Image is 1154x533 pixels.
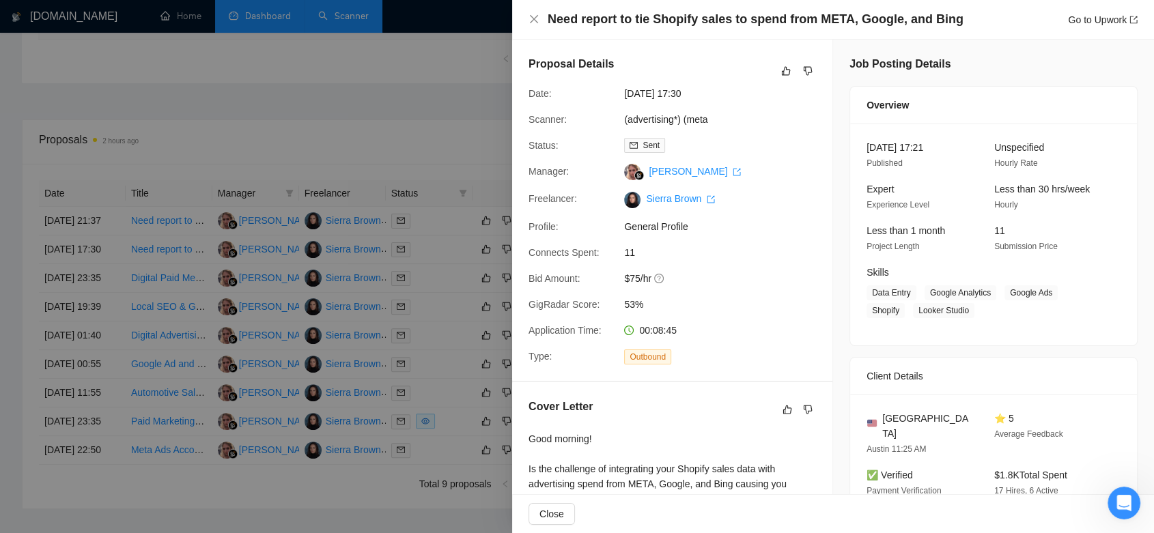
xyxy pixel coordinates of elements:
[867,225,945,236] span: Less than 1 month
[529,247,600,258] span: Connects Spent:
[529,503,575,525] button: Close
[643,141,660,150] span: Sent
[529,221,559,232] span: Profile:
[849,56,951,72] h5: Job Posting Details
[624,326,634,335] span: clock-circle
[994,184,1090,195] span: Less than 30 hrs/week
[1129,16,1138,24] span: export
[800,63,816,79] button: dislike
[529,351,552,362] span: Type:
[783,404,792,415] span: like
[630,141,638,149] span: mail
[867,267,889,278] span: Skills
[639,325,677,336] span: 00:08:45
[707,195,715,203] span: export
[867,98,909,113] span: Overview
[867,158,903,168] span: Published
[994,142,1044,153] span: Unspecified
[994,200,1018,210] span: Hourly
[733,168,741,176] span: export
[867,184,894,195] span: Expert
[867,142,923,153] span: [DATE] 17:21
[634,171,644,180] img: gigradar-bm.png
[646,193,715,204] a: Sierra Brown export
[925,285,996,300] span: Google Analytics
[994,158,1037,168] span: Hourly Rate
[803,66,813,76] span: dislike
[529,56,614,72] h5: Proposal Details
[867,242,919,251] span: Project Length
[994,429,1063,439] span: Average Feedback
[529,140,559,151] span: Status:
[867,358,1121,394] div: Client Details
[624,86,829,101] span: [DATE] 17:30
[529,14,539,25] span: close
[994,486,1058,495] span: 17 Hires, 6 Active
[539,506,564,521] span: Close
[994,225,1005,236] span: 11
[1068,14,1138,25] a: Go to Upworkexport
[867,470,913,480] span: ✅ Verified
[994,242,1058,251] span: Submission Price
[529,325,602,336] span: Application Time:
[778,63,794,79] button: like
[781,66,791,76] span: like
[867,486,941,495] span: Payment Verification
[529,299,600,310] span: GigRadar Score:
[649,166,741,177] a: [PERSON_NAME] export
[913,303,974,318] span: Looker Studio
[529,166,569,177] span: Manager:
[654,273,665,284] span: question-circle
[624,297,829,312] span: 53%
[994,470,1067,480] span: $1.8K Total Spent
[529,88,551,99] span: Date:
[779,401,796,418] button: like
[882,411,972,441] span: [GEOGRAPHIC_DATA]
[624,271,829,286] span: $75/hr
[548,11,963,28] h4: Need report to tie Shopify sales to spend from META, Google, and Bing
[867,200,929,210] span: Experience Level
[624,192,641,208] img: c1eSwYsqmE9jlmtGRCQVoGskviVZ4wpK3yZ6zSUTvsuzknekitsSWawWr1b6FG-AD9
[529,193,577,204] span: Freelancer:
[624,219,829,234] span: General Profile
[994,413,1014,424] span: ⭐ 5
[529,399,593,415] h5: Cover Letter
[867,303,905,318] span: Shopify
[803,404,813,415] span: dislike
[1004,285,1058,300] span: Google Ads
[624,349,671,364] span: Outbound
[624,114,707,125] a: (advertising*) (meta
[529,273,580,284] span: Bid Amount:
[624,245,829,260] span: 11
[529,14,539,25] button: Close
[867,418,877,428] img: 🇺🇸
[867,444,926,454] span: Austin 11:25 AM
[529,114,567,125] span: Scanner:
[800,401,816,418] button: dislike
[1108,487,1140,519] iframe: Intercom live chat
[867,285,916,300] span: Data Entry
